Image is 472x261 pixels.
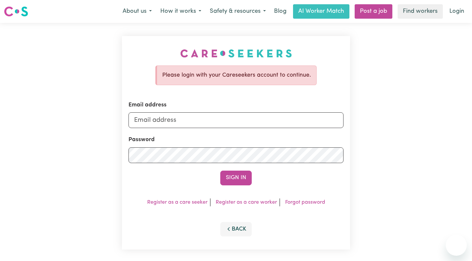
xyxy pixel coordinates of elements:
button: Sign In [220,171,252,185]
input: Email address [128,112,344,128]
iframe: Button to launch messaging window [446,235,467,256]
p: Please login with your Careseekers account to continue. [162,71,311,80]
a: Careseekers logo [4,4,28,19]
button: Safety & resources [206,5,270,18]
a: Login [445,4,468,19]
button: How it works [156,5,206,18]
a: AI Worker Match [293,4,349,19]
label: Password [128,136,155,144]
a: Register as a care worker [216,200,277,205]
a: Blog [270,4,290,19]
label: Email address [128,101,167,109]
a: Forgot password [285,200,325,205]
img: Careseekers logo [4,6,28,17]
button: Back [220,222,252,236]
a: Register as a care seeker [147,200,207,205]
button: About us [118,5,156,18]
a: Find workers [398,4,443,19]
a: Post a job [355,4,392,19]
